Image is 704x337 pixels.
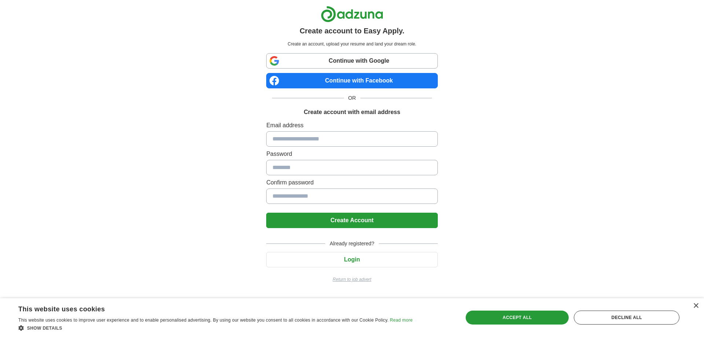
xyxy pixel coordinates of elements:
a: Read more, opens a new window [390,318,412,323]
label: Confirm password [266,178,437,187]
span: Already registered? [325,240,378,248]
p: Create an account, upload your resume and land your dream role. [268,41,436,47]
div: Close [693,303,698,309]
h1: Create account to Easy Apply. [300,25,404,36]
label: Email address [266,121,437,130]
label: Password [266,150,437,158]
img: Adzuna logo [321,6,383,22]
h1: Create account with email address [304,108,400,117]
a: Return to job advert [266,276,437,283]
div: Decline all [574,311,679,325]
div: This website uses cookies [18,303,394,314]
button: Login [266,252,437,267]
span: Show details [27,326,62,331]
button: Create Account [266,213,437,228]
span: This website uses cookies to improve user experience and to enable personalised advertising. By u... [18,318,389,323]
a: Login [266,256,437,263]
div: Accept all [466,311,569,325]
div: Show details [18,324,412,331]
a: Continue with Google [266,53,437,69]
span: OR [344,94,360,102]
a: Continue with Facebook [266,73,437,88]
